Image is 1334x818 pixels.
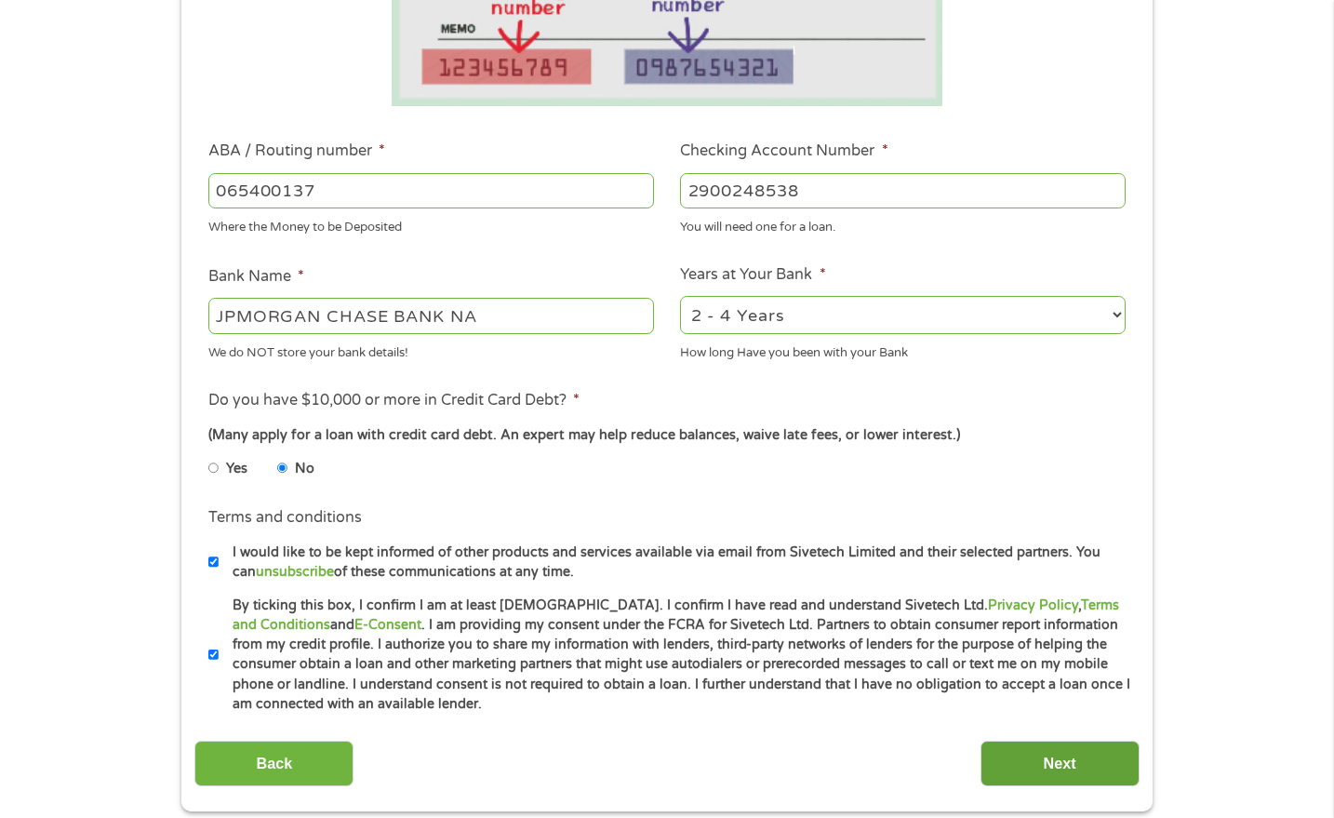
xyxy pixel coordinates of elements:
label: I would like to be kept informed of other products and services available via email from Sivetech... [219,543,1131,583]
a: Terms and Conditions [233,597,1119,633]
div: We do NOT store your bank details! [208,337,654,362]
label: Terms and conditions [208,508,362,528]
label: ABA / Routing number [208,141,385,161]
div: How long Have you been with your Bank [680,337,1126,362]
input: Next [980,741,1140,786]
label: No [295,459,314,479]
input: 345634636 [680,173,1126,208]
label: Checking Account Number [680,141,887,161]
a: Privacy Policy [988,597,1078,613]
a: unsubscribe [256,564,334,580]
label: Do you have $10,000 or more in Credit Card Debt? [208,391,580,410]
a: E-Consent [354,617,421,633]
div: You will need one for a loan. [680,212,1126,237]
div: Where the Money to be Deposited [208,212,654,237]
input: 263177916 [208,173,654,208]
label: Bank Name [208,267,304,287]
div: (Many apply for a loan with credit card debt. An expert may help reduce balances, waive late fees... [208,425,1126,446]
label: By ticking this box, I confirm I am at least [DEMOGRAPHIC_DATA]. I confirm I have read and unders... [219,596,1131,715]
label: Yes [226,459,247,479]
input: Back [194,741,354,786]
label: Years at Your Bank [680,265,825,285]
